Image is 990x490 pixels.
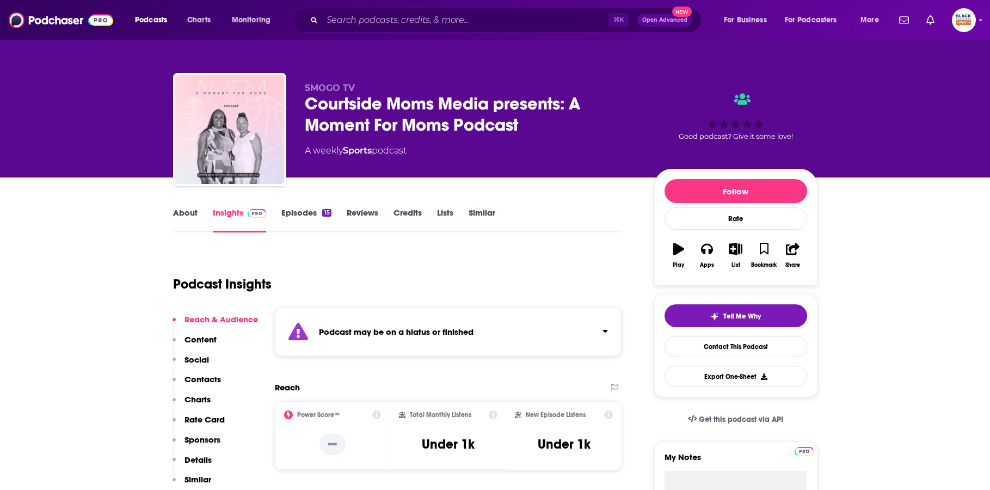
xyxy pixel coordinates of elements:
button: Sponsors [173,434,220,455]
a: Episodes15 [281,207,331,232]
span: Monitoring [232,13,270,28]
p: Reach & Audience [185,314,258,324]
label: My Notes [665,452,807,471]
a: InsightsPodchaser Pro [213,207,267,232]
button: open menu [716,11,780,29]
a: Pro website [795,445,814,456]
img: Podchaser Pro [248,209,267,218]
section: Click to expand status details [275,308,622,356]
button: Follow [665,179,807,203]
a: Sports [343,145,372,156]
button: open menu [853,11,893,29]
a: About [173,207,198,232]
span: Get this podcast via API [699,415,783,424]
img: Courtside Moms Media presents: A Moment For Moms Podcast [175,75,284,184]
div: 15 [322,209,331,217]
p: Rate Card [185,414,225,425]
a: Credits [393,207,422,232]
img: User Profile [952,8,976,32]
button: Rate Card [173,414,225,434]
h3: Under 1k [422,436,475,452]
a: Charts [180,11,217,29]
button: Show profile menu [952,8,976,32]
p: Details [185,455,212,465]
div: Search podcasts, credits, & more... [303,8,712,33]
button: Content [173,334,217,354]
button: Charts [173,394,211,414]
a: Reviews [347,207,378,232]
a: Contact This Podcast [665,336,807,357]
h2: Reach [275,382,300,393]
div: Play [673,262,684,268]
a: Show notifications dropdown [922,11,939,29]
button: open menu [778,11,853,29]
button: tell me why sparkleTell Me Why [665,304,807,327]
button: Bookmark [750,236,778,275]
button: Reach & Audience [173,314,258,334]
p: Content [185,334,217,345]
div: List [731,262,740,268]
div: Share [785,262,800,268]
button: open menu [224,11,285,29]
span: Podcasts [135,13,167,28]
span: Tell Me Why [723,312,761,321]
button: Contacts [173,374,221,394]
strong: Podcast may be on a hiatus or finished [319,327,474,337]
h2: Power Score™ [297,411,340,419]
a: Show notifications dropdown [895,11,913,29]
h1: Podcast Insights [173,276,272,292]
button: Details [173,455,212,475]
img: tell me why sparkle [710,312,719,321]
button: Open AdvancedNew [637,14,692,27]
span: More [860,13,879,28]
p: Similar [185,474,211,485]
span: For Business [724,13,767,28]
button: Play [665,236,693,275]
span: For Podcasters [785,13,837,28]
p: -- [319,433,346,455]
button: Apps [693,236,721,275]
span: Good podcast? Give it some love! [679,132,793,140]
h2: Total Monthly Listens [410,411,471,419]
span: ⌘ K [608,13,629,27]
div: Apps [700,262,714,268]
span: Open Advanced [642,17,687,23]
span: SMOGO TV [305,83,355,93]
div: Good podcast? Give it some love! [654,83,817,150]
h3: Under 1k [538,436,591,452]
button: List [721,236,749,275]
img: Podchaser Pro [795,447,814,456]
button: Share [778,236,807,275]
button: Export One-Sheet [665,366,807,387]
span: New [672,7,692,17]
a: Similar [469,207,495,232]
div: A weekly podcast [305,144,407,157]
a: Get this podcast via API [679,406,792,433]
p: Charts [185,394,211,405]
button: open menu [127,11,181,29]
h2: New Episode Listens [526,411,586,419]
p: Sponsors [185,434,220,445]
span: Logged in as blackpodcastingawards [952,8,976,32]
button: Social [173,354,209,375]
div: Rate [665,207,807,230]
input: Search podcasts, credits, & more... [322,11,608,29]
div: Bookmark [751,262,777,268]
span: Charts [187,13,211,28]
p: Social [185,354,209,365]
a: Lists [437,207,453,232]
img: Podchaser - Follow, Share and Rate Podcasts [9,10,113,30]
p: Contacts [185,374,221,384]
